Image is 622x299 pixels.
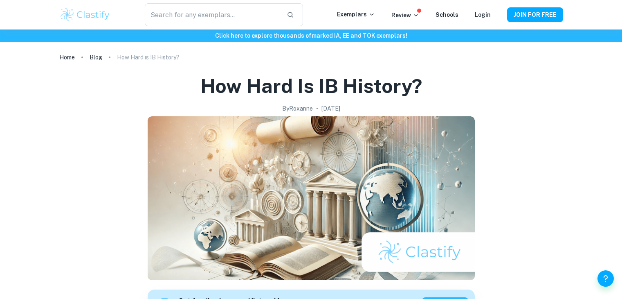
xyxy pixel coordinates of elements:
a: Login [475,11,491,18]
h1: How Hard is IB History? [200,73,422,99]
a: Schools [436,11,458,18]
button: Help and Feedback [597,270,614,287]
img: How Hard is IB History? cover image [148,116,475,280]
h2: By Roxanne [282,104,313,113]
button: JOIN FOR FREE [507,7,563,22]
img: Clastify logo [59,7,111,23]
a: Blog [90,52,102,63]
a: Home [59,52,75,63]
input: Search for any exemplars... [145,3,280,26]
p: Exemplars [337,10,375,19]
p: • [316,104,318,113]
p: Review [391,11,419,20]
h6: Click here to explore thousands of marked IA, EE and TOK exemplars ! [2,31,620,40]
h2: [DATE] [321,104,340,113]
p: How Hard is IB History? [117,53,180,62]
